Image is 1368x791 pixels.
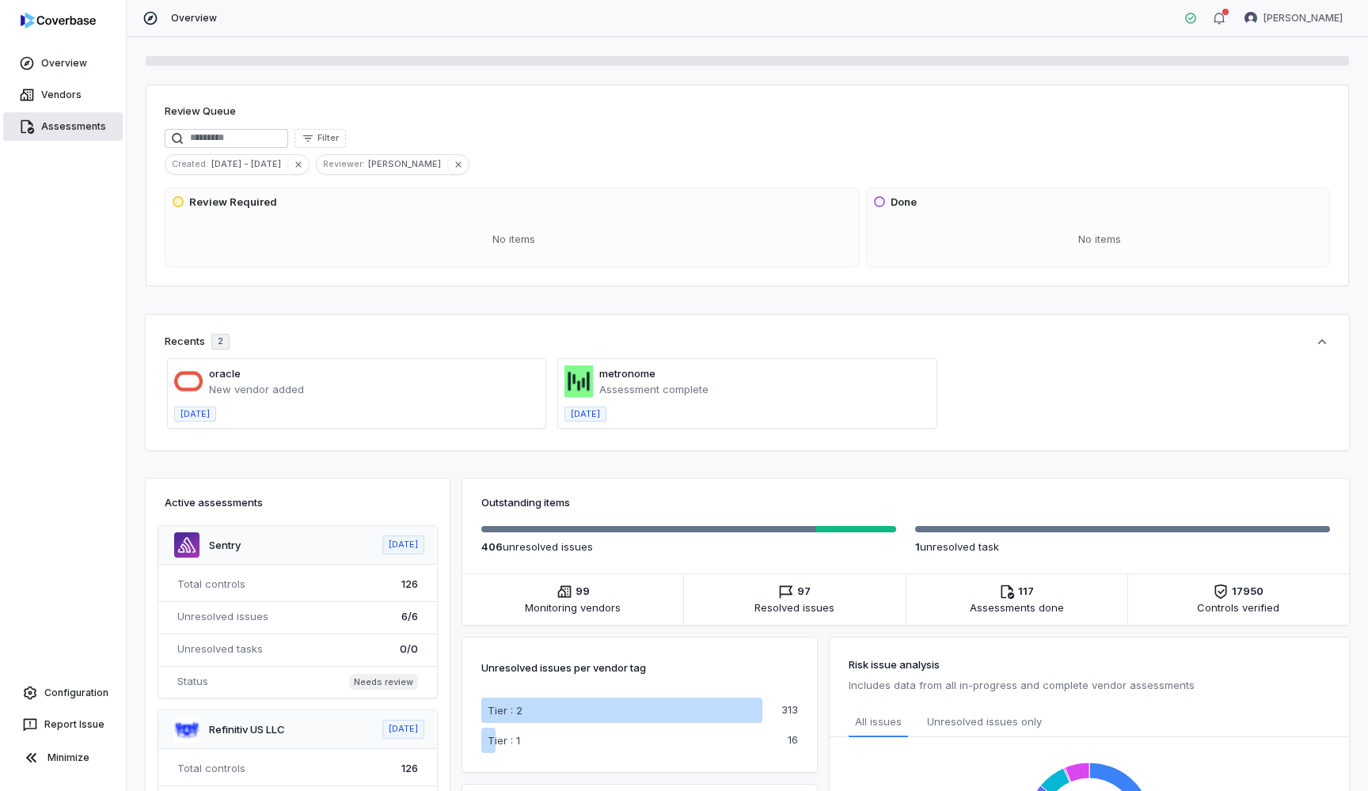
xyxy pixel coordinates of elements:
p: Unresolved issues per vendor tag [481,657,646,679]
span: Assessments done [970,600,1064,615]
h3: Active assessments [165,494,431,510]
span: 99 [576,584,590,600]
span: 17950 [1232,584,1263,600]
p: Tier : 1 [488,732,520,748]
button: Minimize [6,742,120,774]
button: Report Issue [6,710,120,739]
span: [DATE] - [DATE] [211,157,287,171]
a: Refinitiv US LLC [209,723,285,736]
p: Includes data from all in-progress and complete vendor assessments [849,676,1330,694]
button: Filter [294,129,346,148]
span: Reviewer : [317,157,368,171]
a: Overview [3,49,123,78]
img: logo-D7KZi-bG.svg [21,13,96,28]
span: Overview [171,12,217,25]
h3: Review Required [189,195,277,210]
img: Garima Dhaundiyal avatar [1244,12,1257,25]
h3: Outstanding items [481,494,1330,510]
a: Sentry [209,539,241,551]
button: Recents2 [165,334,1330,350]
span: [PERSON_NAME] [368,157,447,171]
span: Unresolved issues only [927,713,1042,731]
h1: Review Queue [165,104,236,119]
span: Controls verified [1197,600,1279,615]
span: 406 [481,540,503,553]
h3: Risk issue analysis [849,657,1330,672]
a: oracle [209,367,241,380]
a: Assessments [3,112,123,141]
span: Monitoring vendors [525,600,621,615]
span: 97 [797,584,811,600]
p: unresolved task [915,539,1330,554]
div: No items [873,219,1326,260]
span: 2 [218,335,223,347]
span: Created : [165,157,211,171]
a: metronome [599,367,655,380]
p: Tier : 2 [488,702,522,718]
span: 117 [1018,584,1034,600]
span: [PERSON_NAME] [1263,12,1343,25]
p: unresolved issue s [481,539,896,554]
div: Recents [165,334,230,350]
button: Garima Dhaundiyal avatar[PERSON_NAME] [1235,6,1352,30]
div: No items [172,219,856,260]
span: Resolved issues [754,600,834,615]
h3: Done [891,195,917,210]
p: 313 [781,705,798,715]
a: Configuration [6,679,120,707]
span: All issues [855,713,902,729]
a: Vendors [3,81,123,109]
span: 1 [915,540,920,553]
span: Filter [317,132,339,144]
p: 16 [788,735,798,745]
